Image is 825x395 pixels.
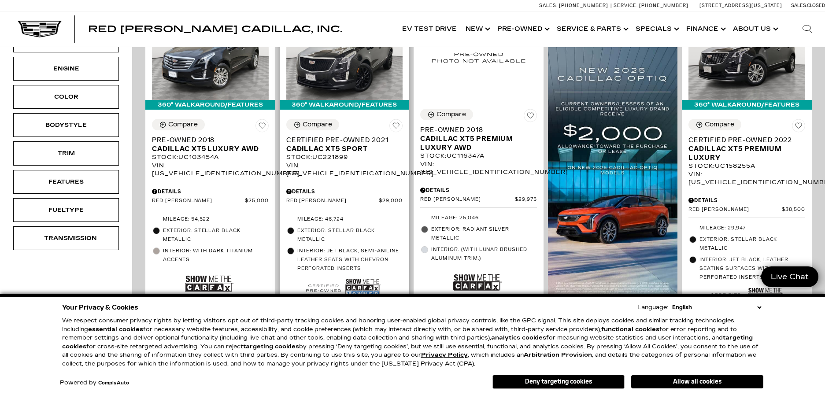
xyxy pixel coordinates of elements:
[286,198,379,204] span: Red [PERSON_NAME]
[682,11,729,47] a: Finance
[152,198,245,204] span: Red [PERSON_NAME]
[62,334,753,350] strong: targeting cookies
[682,100,812,110] div: 360° WalkAround/Features
[13,85,119,109] div: ColorColor
[637,305,668,310] div: Language:
[807,3,825,8] span: Closed
[286,188,403,196] div: Pricing Details - Certified Pre-Owned 2021 Cadillac XT5 Sport
[688,136,799,144] span: Certified Pre-Owned 2022
[453,266,502,299] img: Show Me the CARFAX Badge
[708,288,744,306] img: Cadillac Certified Used Vehicle
[152,162,269,177] div: VIN: [US_VEHICLE_IDENTIFICATION_NUMBER]
[297,247,403,273] span: Interior: Jet Black, Semi-aniline leather seats with chevron perforated inserts
[13,141,119,165] div: TrimTrim
[303,121,332,129] div: Compare
[286,136,396,144] span: Certified Pre-Owned 2021
[420,196,515,203] span: Red [PERSON_NAME]
[163,226,269,244] span: Exterior: STELLAR BLACK METALLIC
[286,198,403,204] a: Red [PERSON_NAME] $29,000
[766,272,813,282] span: Live Chat
[286,119,339,130] button: Compare Vehicle
[286,214,403,225] li: Mileage: 46,724
[688,144,799,162] span: Cadillac XT5 Premium Luxury
[245,198,269,204] span: $25,000
[13,57,119,81] div: EngineEngine
[524,109,537,126] button: Save Vehicle
[782,207,805,213] span: $38,500
[614,3,638,8] span: Service:
[699,3,782,8] a: [STREET_ADDRESS][US_STATE]
[688,222,805,234] li: Mileage: 29,947
[62,317,763,368] p: We respect consumer privacy rights by letting visitors opt out of third-party tracking cookies an...
[792,119,805,136] button: Save Vehicle
[152,136,262,144] span: Pre-Owned 2018
[286,162,403,177] div: VIN: [US_VEHICLE_IDENTIFICATION_NUMBER]
[631,11,682,47] a: Specials
[185,268,233,300] img: Show Me the CARFAX Badge
[152,188,269,196] div: Pricing Details - Pre-Owned 2018 Cadillac XT5 Luxury AWD
[163,247,269,264] span: Interior: with Dark Titanium accents
[44,233,88,243] div: Transmission
[88,25,342,33] a: Red [PERSON_NAME] Cadillac, Inc.
[152,214,269,225] li: Mileage: 54,522
[524,351,592,358] strong: Arbitration Provision
[491,334,546,341] strong: analytics cookies
[631,375,763,388] button: Allow all cookies
[420,134,530,152] span: Cadillac XT5 Premium Luxury AWD
[44,64,88,74] div: Engine
[699,235,805,253] span: Exterior: Stellar Black Metallic
[705,121,734,129] div: Compare
[280,100,410,110] div: 360° WalkAround/Features
[152,153,269,161] div: Stock : UC103454A
[398,11,461,47] a: EV Test Drive
[515,196,537,203] span: $29,975
[420,160,537,176] div: VIN: [US_VEHICLE_IDENTIFICATION_NUMBER]
[601,326,659,333] strong: functional cookies
[610,3,691,8] a: Service: [PHONE_NUMBER]
[297,226,403,244] span: Exterior: Stellar Black Metallic
[761,266,818,287] a: Live Chat
[286,136,403,153] a: Certified Pre-Owned 2021Cadillac XT5 Sport
[44,148,88,158] div: Trim
[688,162,805,170] div: Stock : UC158255A
[437,111,466,118] div: Compare
[729,11,781,47] a: About Us
[420,126,537,152] a: Pre-Owned 2018Cadillac XT5 Premium Luxury AWD
[688,136,805,162] a: Certified Pre-Owned 2022Cadillac XT5 Premium Luxury
[688,119,741,130] button: Compare Vehicle
[152,198,269,204] a: Red [PERSON_NAME] $25,000
[791,3,807,8] span: Sales:
[639,3,688,8] span: [PHONE_NUMBER]
[286,12,403,100] img: 2021 Cadillac XT5 Sport
[492,375,625,389] button: Deny targeting cookies
[88,24,342,34] span: Red [PERSON_NAME] Cadillac, Inc.
[688,207,805,213] a: Red [PERSON_NAME] $38,500
[286,144,396,153] span: Cadillac XT5 Sport
[688,207,782,213] span: Red [PERSON_NAME]
[152,144,262,153] span: Cadillac XT5 Luxury AWD
[420,196,537,203] a: Red [PERSON_NAME] $29,975
[420,212,537,224] li: Mileage: 25,046
[552,11,631,47] a: Service & Parts
[493,11,552,47] a: Pre-Owned
[145,100,275,110] div: 360° WalkAround/Features
[420,126,530,134] span: Pre-Owned 2018
[790,11,825,47] div: Search
[44,177,88,187] div: Features
[306,280,341,297] img: Cadillac Certified Used Vehicle
[243,343,299,350] strong: targeting cookies
[420,12,537,102] img: 2018 Cadillac XT5 Premium Luxury AWD
[168,121,198,129] div: Compare
[13,198,119,222] div: FueltypeFueltype
[431,225,537,243] span: Exterior: RADIANT SILVER METALLIC
[461,11,493,47] a: New
[152,119,205,130] button: Compare Vehicle
[688,170,805,186] div: VIN: [US_VEHICLE_IDENTIFICATION_NUMBER]
[18,21,62,37] img: Cadillac Dark Logo with Cadillac White Text
[688,196,805,204] div: Pricing Details - Certified Pre-Owned 2022 Cadillac XT5 Premium Luxury
[539,3,610,8] a: Sales: [PHONE_NUMBER]
[60,380,129,386] div: Powered by
[44,120,88,130] div: Bodystyle
[152,136,269,153] a: Pre-Owned 2018Cadillac XT5 Luxury AWD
